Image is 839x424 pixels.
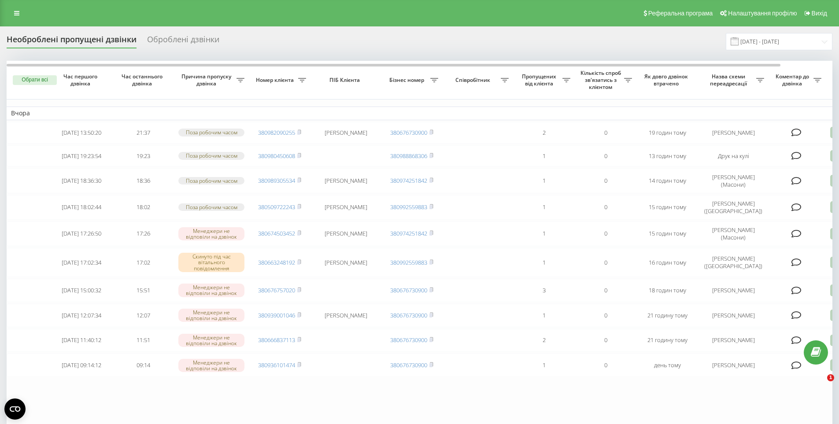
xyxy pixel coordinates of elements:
[178,309,244,322] div: Менеджери не відповіли на дзвінок
[390,152,427,160] a: 380988868306
[636,279,698,302] td: 18 годин тому
[112,279,174,302] td: 15:51
[310,195,381,220] td: [PERSON_NAME]
[698,279,769,302] td: [PERSON_NAME]
[13,75,57,85] button: Обрати всі
[51,304,112,327] td: [DATE] 12:07:34
[513,354,575,377] td: 1
[698,195,769,220] td: [PERSON_NAME] ([GEOGRAPHIC_DATA])
[390,336,427,344] a: 380676730900
[698,122,769,144] td: [PERSON_NAME]
[51,122,112,144] td: [DATE] 13:50:20
[809,374,830,395] iframe: Intercom live chat
[258,336,295,344] a: 380666837113
[728,10,797,17] span: Налаштування профілю
[513,122,575,144] td: 2
[112,329,174,352] td: 11:51
[258,152,295,160] a: 380980450608
[648,10,713,17] span: Реферальна програма
[51,221,112,246] td: [DATE] 17:26:50
[513,168,575,193] td: 1
[112,145,174,167] td: 19:23
[636,145,698,167] td: 13 годин тому
[119,73,167,87] span: Час останнього дзвінка
[643,73,691,87] span: Як довго дзвінок втрачено
[258,229,295,237] a: 380674503452
[258,258,295,266] a: 380663248192
[698,248,769,277] td: [PERSON_NAME] ([GEOGRAPHIC_DATA])
[636,304,698,327] td: 21 годину тому
[636,221,698,246] td: 15 годин тому
[112,195,174,220] td: 18:02
[178,359,244,372] div: Менеджери не відповіли на дзвінок
[178,152,244,159] div: Поза робочим часом
[575,122,636,144] td: 0
[253,77,298,84] span: Номер клієнта
[178,129,244,136] div: Поза робочим часом
[698,304,769,327] td: [PERSON_NAME]
[112,354,174,377] td: 09:14
[390,229,427,237] a: 380974251842
[310,304,381,327] td: [PERSON_NAME]
[310,248,381,277] td: [PERSON_NAME]
[258,177,295,184] a: 380989305534
[318,77,373,84] span: ПІБ Клієнта
[112,168,174,193] td: 18:36
[178,73,237,87] span: Причина пропуску дзвінка
[51,329,112,352] td: [DATE] 11:40:12
[178,227,244,240] div: Менеджери не відповіли на дзвінок
[827,374,834,381] span: 1
[390,203,427,211] a: 380992559883
[575,304,636,327] td: 0
[575,145,636,167] td: 0
[513,195,575,220] td: 1
[51,279,112,302] td: [DATE] 15:00:32
[390,361,427,369] a: 380676730900
[4,398,26,420] button: Open CMP widget
[390,177,427,184] a: 380974251842
[513,145,575,167] td: 1
[258,203,295,211] a: 380509722243
[575,221,636,246] td: 0
[575,279,636,302] td: 0
[112,221,174,246] td: 17:26
[636,122,698,144] td: 19 годин тому
[310,221,381,246] td: [PERSON_NAME]
[310,168,381,193] td: [PERSON_NAME]
[517,73,562,87] span: Пропущених від клієнта
[178,284,244,297] div: Менеджери не відповіли на дзвінок
[112,248,174,277] td: 17:02
[698,329,769,352] td: [PERSON_NAME]
[513,221,575,246] td: 1
[258,286,295,294] a: 380676757020
[258,311,295,319] a: 380939001046
[447,77,501,84] span: Співробітник
[51,145,112,167] td: [DATE] 19:23:54
[147,35,219,48] div: Оброблені дзвінки
[513,304,575,327] td: 1
[698,145,769,167] td: Друк на кулі
[51,168,112,193] td: [DATE] 18:36:30
[513,248,575,277] td: 1
[310,122,381,144] td: [PERSON_NAME]
[178,177,244,184] div: Поза робочим часом
[513,279,575,302] td: 3
[636,329,698,352] td: 21 годину тому
[390,129,427,136] a: 380676730900
[51,195,112,220] td: [DATE] 18:02:44
[178,203,244,211] div: Поза робочим часом
[636,195,698,220] td: 15 годин тому
[390,258,427,266] a: 380992559883
[390,286,427,294] a: 380676730900
[636,248,698,277] td: 16 годин тому
[7,35,137,48] div: Необроблені пропущені дзвінки
[575,168,636,193] td: 0
[575,354,636,377] td: 0
[112,304,174,327] td: 12:07
[51,354,112,377] td: [DATE] 09:14:12
[575,195,636,220] td: 0
[636,168,698,193] td: 14 годин тому
[385,77,430,84] span: Бізнес номер
[258,129,295,136] a: 380982090255
[636,354,698,377] td: день тому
